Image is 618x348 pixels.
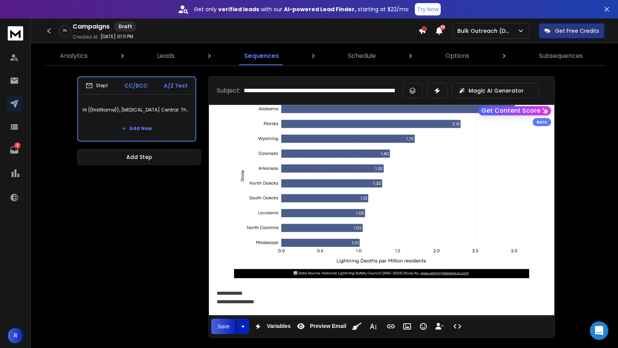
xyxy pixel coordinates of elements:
button: Add New [115,121,158,136]
p: Options [445,51,469,61]
p: 9 [14,142,20,149]
button: Emoticons [416,319,431,334]
button: Try Now [415,3,441,15]
p: Hi {{firstName}}, [MEDICAL_DATA] Central: These States Have the Highest Risk of Lightning Strikes. [83,99,191,121]
button: Insert Link (⌘K) [384,319,398,334]
button: Get Content Score [478,106,551,115]
p: CC/BCC [124,82,148,90]
img: logo [8,26,23,41]
div: Draft [114,22,136,32]
a: Subsequences [534,47,587,65]
span: 50 [440,25,445,30]
p: 0 % [63,29,67,33]
p: Schedule [348,51,376,61]
div: Beta [533,118,551,126]
p: Sequences [244,51,279,61]
button: Save [211,319,236,334]
div: Step 1 [86,82,108,89]
strong: verified leads [218,5,259,13]
p: Analytics [60,51,88,61]
button: Insert Image (⌘P) [400,319,414,334]
button: Code View [450,319,465,334]
button: R [8,328,23,343]
p: A/Z Test [164,82,188,90]
p: Subsequences [539,51,583,61]
a: Schedule [343,47,380,65]
button: Add Step [77,149,201,165]
button: Clean HTML [350,319,364,334]
a: Options [441,47,474,65]
li: Step1CC/BCCA/Z TestHi {{firstName}}, [MEDICAL_DATA] Central: These States Have the Highest Risk o... [77,76,196,142]
button: Preview Email [294,319,348,334]
p: [DATE] 01:11 PM [100,34,133,40]
button: More Text [366,319,380,334]
span: Variables [265,323,292,329]
a: Sequences [239,47,284,65]
a: Leads [153,47,179,65]
button: Variables [251,319,292,334]
a: Analytics [55,47,92,65]
p: Created At: [73,34,99,40]
button: Insert Unsubscribe Link [432,319,447,334]
p: Get Free Credits [555,27,599,35]
p: Get only with our starting at $22/mo [194,5,409,13]
p: Try Now [417,5,438,13]
p: Bulk Outreach (DWS) [457,27,517,35]
p: Leads [157,51,175,61]
div: Open Intercom Messenger [590,321,608,340]
span: Preview Email [308,323,348,329]
button: Magic AI Generator [452,83,539,98]
button: Get Free Credits [539,23,604,39]
p: Magic AI Generator [469,87,524,95]
h1: Campaigns [73,22,110,31]
p: Subject: [217,86,241,95]
a: 9 [7,142,22,158]
strong: AI-powered Lead Finder, [284,5,356,13]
